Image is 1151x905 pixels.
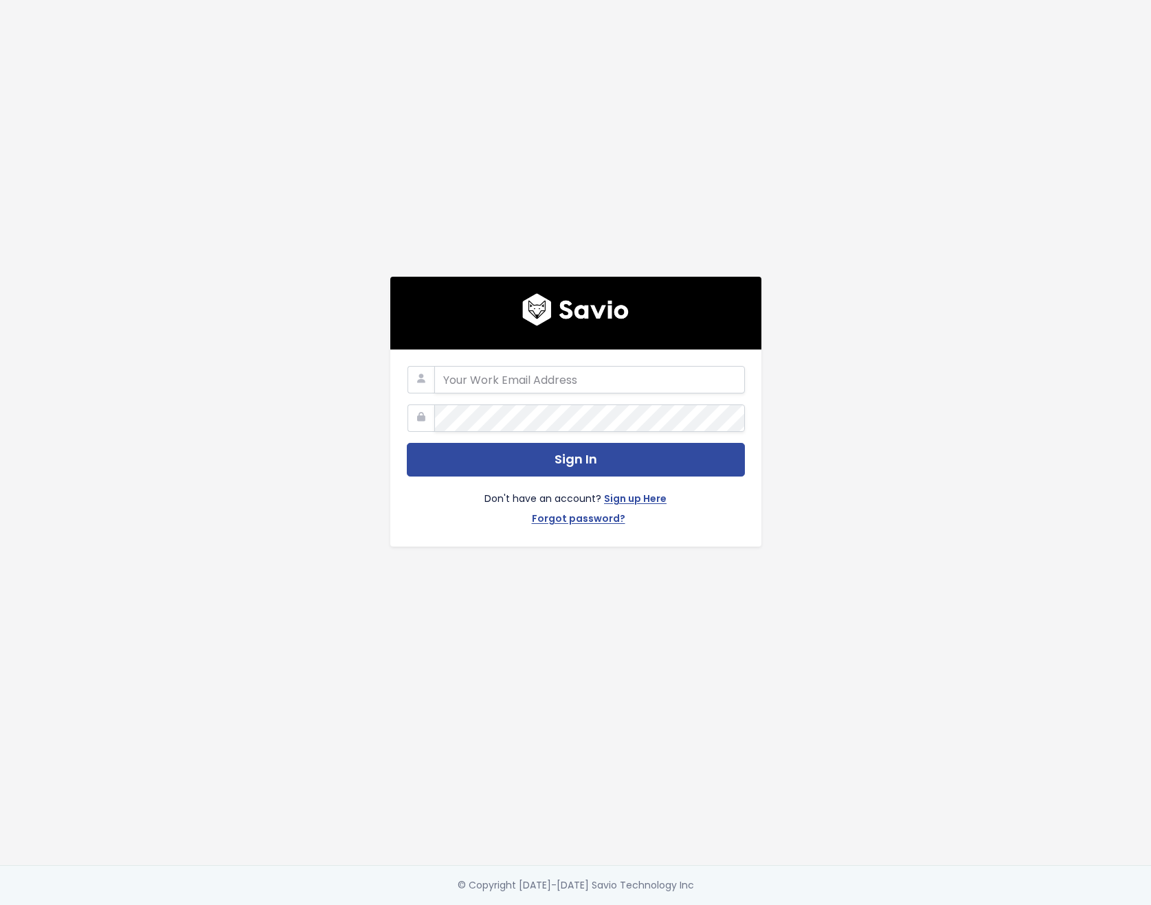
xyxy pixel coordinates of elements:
button: Sign In [407,443,745,477]
div: © Copyright [DATE]-[DATE] Savio Technology Inc [458,877,694,894]
a: Sign up Here [604,490,667,510]
div: Don't have an account? [407,477,745,530]
a: Forgot password? [532,510,625,530]
img: logo600x187.a314fd40982d.png [522,293,629,326]
input: Your Work Email Address [434,366,745,393]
